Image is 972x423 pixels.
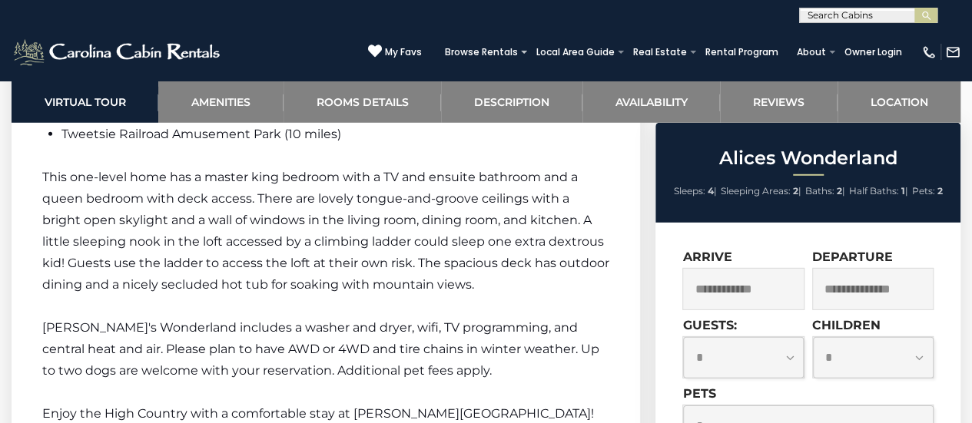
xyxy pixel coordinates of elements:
strong: 4 [708,185,714,197]
span: This one-level home has a master king bedroom with a TV and ensuite bathroom and a queen bedroom ... [42,170,609,292]
span: Sleeping Areas: [721,185,791,197]
a: Virtual Tour [12,81,158,123]
label: Children [812,318,881,332]
a: Amenities [158,81,283,123]
li: | [674,181,717,201]
label: Pets [682,386,715,401]
label: Arrive [682,250,731,264]
img: phone-regular-white.png [921,45,937,60]
a: Location [838,81,960,123]
h2: Alices Wonderland [659,148,957,168]
span: Enjoy the High Country with a comfortable stay at [PERSON_NAME][GEOGRAPHIC_DATA]! [42,406,594,421]
a: About [789,41,834,63]
a: Description [441,81,582,123]
a: Rooms Details [284,81,441,123]
img: White-1-2.png [12,37,224,68]
strong: 2 [837,185,842,197]
li: | [849,181,908,201]
a: Availability [582,81,720,123]
a: Local Area Guide [529,41,622,63]
span: My Favs [385,45,422,59]
strong: 1 [901,185,905,197]
span: Sleeps: [674,185,705,197]
img: mail-regular-white.png [945,45,960,60]
a: Browse Rentals [437,41,526,63]
span: Tweetsie Railroad Amusement Park (10 miles) [61,127,341,141]
li: | [721,181,801,201]
label: Departure [812,250,893,264]
li: | [805,181,845,201]
a: Owner Login [837,41,910,63]
a: Real Estate [625,41,695,63]
span: Half Baths: [849,185,899,197]
a: My Favs [368,44,422,60]
span: Baths: [805,185,834,197]
strong: 2 [937,185,943,197]
label: Guests: [682,318,736,332]
a: Reviews [720,81,837,123]
span: [PERSON_NAME]'s Wonderland includes a washer and dryer, wifi, TV programming, and central heat an... [42,320,599,378]
strong: 2 [793,185,798,197]
a: Rental Program [698,41,786,63]
span: Pets: [912,185,935,197]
